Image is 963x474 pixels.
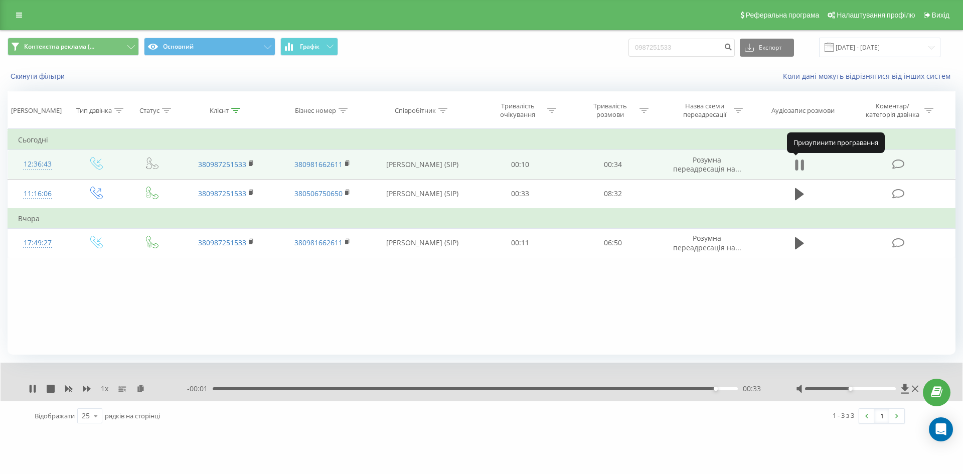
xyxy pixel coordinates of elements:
div: [PERSON_NAME] [11,106,62,115]
button: Скинути фільтри [8,72,70,81]
div: Accessibility label [848,387,852,391]
div: Open Intercom Messenger [929,417,953,441]
td: [PERSON_NAME] (SIP) [370,150,474,179]
span: Вихід [932,11,949,19]
div: Коментар/категорія дзвінка [863,102,922,119]
td: [PERSON_NAME] (SIP) [370,228,474,257]
div: Тривалість розмови [583,102,637,119]
a: 1 [874,409,889,423]
div: Співробітник [395,106,436,115]
td: [PERSON_NAME] (SIP) [370,179,474,209]
td: 00:10 [474,150,566,179]
button: Графік [280,38,338,56]
td: 06:50 [566,228,659,257]
div: 17:49:27 [18,233,57,253]
span: рядків на сторінці [105,411,160,420]
td: Сьогодні [8,130,955,150]
div: Призупинити програвання [787,132,885,152]
div: Тривалість очікування [491,102,545,119]
a: 380506750650 [294,189,343,198]
button: Контекстна реклама (... [8,38,139,56]
span: 00:33 [743,384,761,394]
span: - 00:01 [187,384,213,394]
span: Відображати [35,411,75,420]
div: 25 [82,411,90,421]
span: Розумна переадресація на... [673,155,741,174]
a: 380981662611 [294,160,343,169]
button: Експорт [740,39,794,57]
a: 380987251533 [198,160,246,169]
div: Тип дзвінка [76,106,112,115]
td: 00:33 [474,179,566,209]
td: 08:32 [566,179,659,209]
span: 1 x [101,384,108,394]
span: Реферальна програма [746,11,820,19]
div: Бізнес номер [295,106,336,115]
div: 11:16:06 [18,184,57,204]
span: Розумна переадресація на... [673,233,741,252]
span: Графік [300,43,319,50]
div: 1 - 3 з 3 [833,410,854,420]
a: 380987251533 [198,238,246,247]
span: Контекстна реклама (... [24,43,94,51]
a: Коли дані можуть відрізнятися вiд інших систем [783,71,955,81]
div: Статус [139,106,159,115]
a: 380987251533 [198,189,246,198]
div: Клієнт [210,106,229,115]
div: Аудіозапис розмови [771,106,835,115]
td: 00:34 [566,150,659,179]
td: 00:11 [474,228,566,257]
div: 12:36:43 [18,154,57,174]
input: Пошук за номером [628,39,735,57]
span: Налаштування профілю [837,11,915,19]
div: Accessibility label [714,387,718,391]
td: Вчора [8,209,955,229]
div: Назва схеми переадресації [678,102,731,119]
button: Основний [144,38,275,56]
a: 380981662611 [294,238,343,247]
